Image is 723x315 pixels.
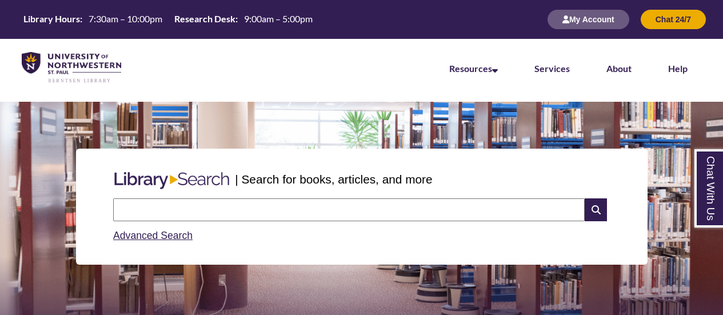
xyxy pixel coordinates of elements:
[89,13,162,24] span: 7:30am – 10:00pm
[606,63,632,74] a: About
[109,168,235,194] img: Libary Search
[170,13,239,25] th: Research Desk:
[244,13,313,24] span: 9:00am – 5:00pm
[668,63,688,74] a: Help
[534,63,570,74] a: Services
[548,10,629,29] button: My Account
[641,14,706,24] a: Chat 24/7
[22,52,121,83] img: UNWSP Library Logo
[235,170,432,188] p: | Search for books, articles, and more
[19,13,317,25] table: Hours Today
[585,198,606,221] i: Search
[641,10,706,29] button: Chat 24/7
[548,14,629,24] a: My Account
[19,13,84,25] th: Library Hours:
[113,230,193,241] a: Advanced Search
[449,63,498,74] a: Resources
[19,13,317,26] a: Hours Today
